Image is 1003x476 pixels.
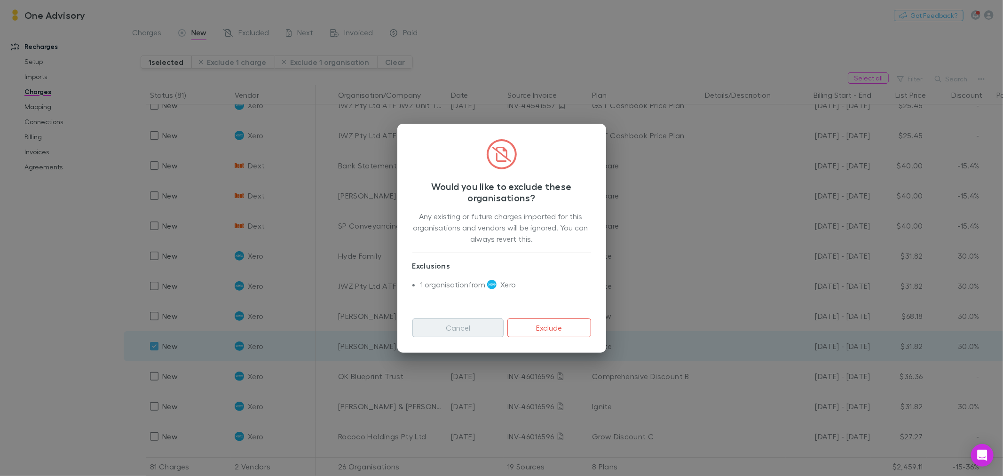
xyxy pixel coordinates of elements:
[971,444,994,467] div: Open Intercom Messenger
[412,318,504,337] button: Cancel
[412,181,591,203] h3: Would you like to exclude these organisations?
[507,318,591,337] button: Exclude
[500,279,516,290] span: Xero
[420,279,591,300] li: 1 organisation from
[412,211,591,300] div: Any existing or future charges imported for this organisations and vendors will be ignored. You c...
[487,280,497,289] img: Xero's Logo
[412,260,591,271] p: Exclusions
